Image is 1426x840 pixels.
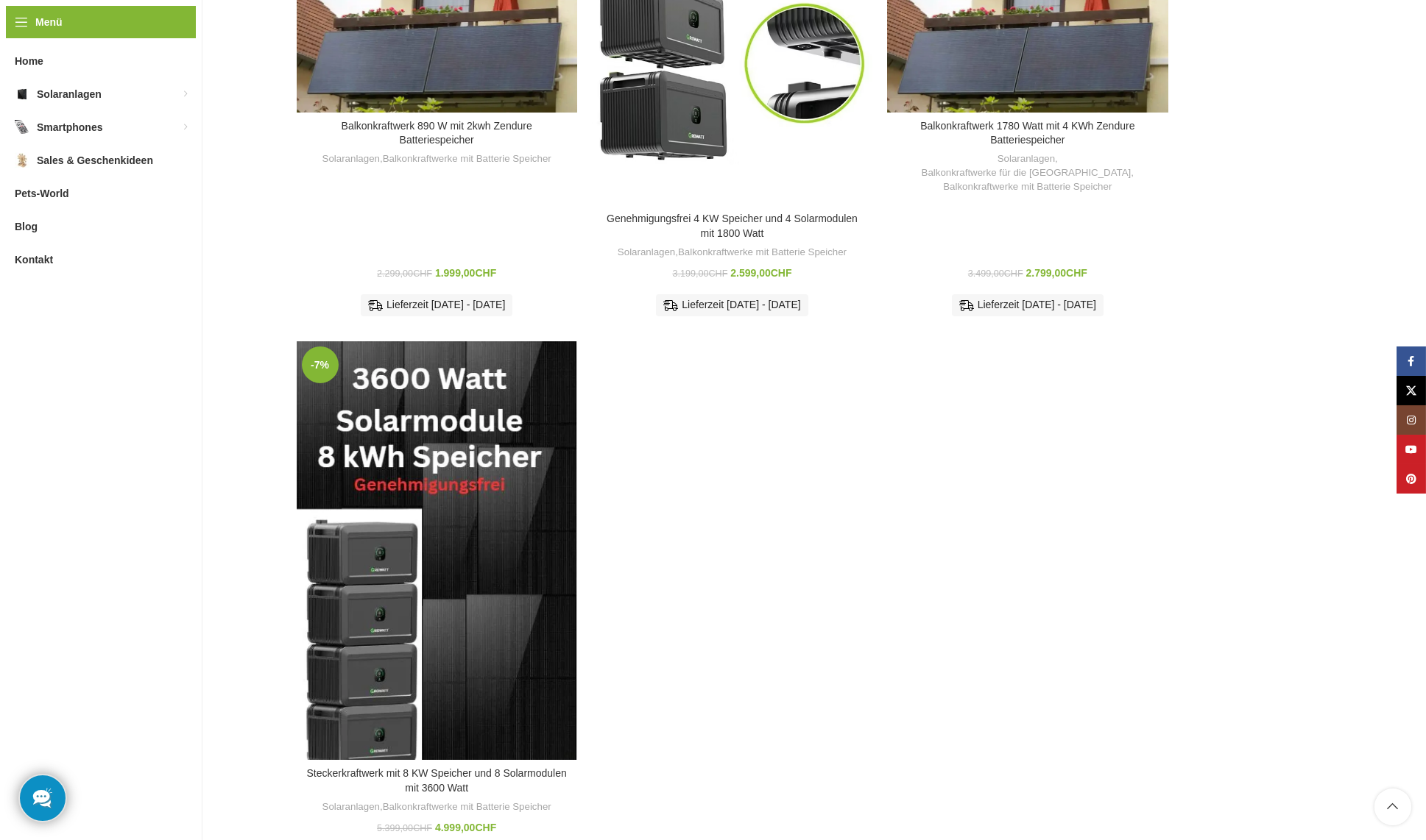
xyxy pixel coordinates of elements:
[15,120,29,135] img: Smartphones
[920,120,1134,146] a: Balkonkraftwerk 1780 Watt mit 4 KWh Zendure Batteriespeicher
[304,800,570,814] div: ,
[1374,789,1411,825] a: Scroll to top button
[15,153,29,168] img: Sales & Geschenkideen
[475,267,496,279] span: CHF
[342,120,532,146] a: Balkonkraftwerk 890 W mit 2kwh Zendure Batteriespeicher
[15,180,69,207] span: Pets-World
[297,341,577,760] a: Steckerkraftwerk mit 8 KW Speicher und 8 Solarmodulen mit 3600 Watt
[952,294,1104,316] div: Lieferzeit [DATE] - [DATE]
[37,147,153,174] span: Sales & Geschenkideen
[656,294,808,316] div: Lieferzeit [DATE] - [DATE]
[998,152,1055,166] a: Solaranlagen
[377,823,432,833] bdi: 5.399,00
[413,268,432,279] span: CHF
[1397,405,1426,435] a: Instagram Social Link
[15,246,53,273] span: Kontakt
[1026,267,1087,279] bdi: 2.799,00
[1004,268,1023,279] span: CHF
[599,246,865,260] div: ,
[943,180,1112,194] a: Balkonkraftwerke mit Batterie Speicher
[37,114,102,140] span: Smartphones
[894,152,1160,193] div: , ,
[1066,267,1087,279] span: CHF
[322,800,380,814] a: Solaranlagen
[383,800,551,814] a: Balkonkraftwerke mit Batterie Speicher
[1397,376,1426,405] a: X Social Link
[15,213,38,240] span: Blog
[377,268,432,279] bdi: 2.299,00
[678,246,847,260] a: Balkonkraftwerke mit Batterie Speicher
[15,48,43,74] span: Home
[37,81,102,107] span: Solaranlagen
[922,166,1132,180] a: Balkonkraftwerke für die [GEOGRAPHIC_DATA]
[968,268,1023,279] bdi: 3.499,00
[435,267,496,279] bdi: 1.999,00
[435,822,496,833] bdi: 4.999,00
[302,346,339,383] span: -7%
[708,268,727,279] span: CHF
[383,152,551,166] a: Balkonkraftwerke mit Batterie Speicher
[413,823,432,833] span: CHF
[307,767,567,794] a: Steckerkraftwerk mit 8 KW Speicher und 8 Solarmodulen mit 3600 Watt
[475,822,496,833] span: CHF
[672,268,727,279] bdi: 3.199,00
[1397,346,1426,376] a: Facebook Social Link
[607,213,858,239] a: Genehmigungsfrei 4 KW Speicher und 4 Solarmodulen mit 1800 Watt
[15,87,29,102] img: Solaranlagen
[1397,435,1426,464] a: YouTube Social Link
[618,246,675,260] a: Solaranlagen
[771,267,792,279] span: CHF
[304,152,570,166] div: ,
[1397,464,1426,494] a: Pinterest Social Link
[322,152,380,166] a: Solaranlagen
[361,294,512,316] div: Lieferzeit [DATE] - [DATE]
[730,267,791,279] bdi: 2.599,00
[35,14,63,30] span: Menü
